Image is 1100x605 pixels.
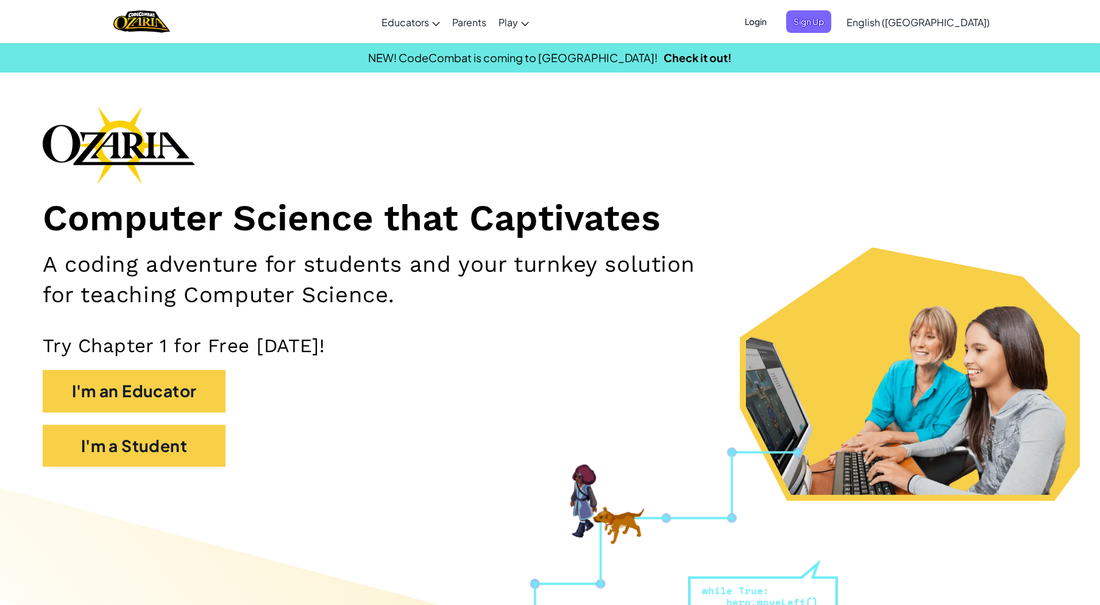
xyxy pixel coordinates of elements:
[786,10,831,33] button: Sign Up
[113,9,170,34] img: Home
[113,9,170,34] a: Ozaria by CodeCombat logo
[375,5,446,38] a: Educators
[664,51,732,65] a: Check it out!
[43,106,195,184] img: Ozaria branding logo
[43,334,1057,358] p: Try Chapter 1 for Free [DATE]!
[492,5,535,38] a: Play
[43,196,1057,241] h1: Computer Science that Captivates
[846,16,990,29] span: English ([GEOGRAPHIC_DATA])
[840,5,996,38] a: English ([GEOGRAPHIC_DATA])
[43,425,225,467] button: I'm a Student
[381,16,429,29] span: Educators
[737,10,774,33] button: Login
[43,249,723,310] h2: A coding adventure for students and your turnkey solution for teaching Computer Science.
[43,370,225,412] button: I'm an Educator
[368,51,658,65] span: NEW! CodeCombat is coming to [GEOGRAPHIC_DATA]!
[499,16,518,29] span: Play
[446,5,492,38] a: Parents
